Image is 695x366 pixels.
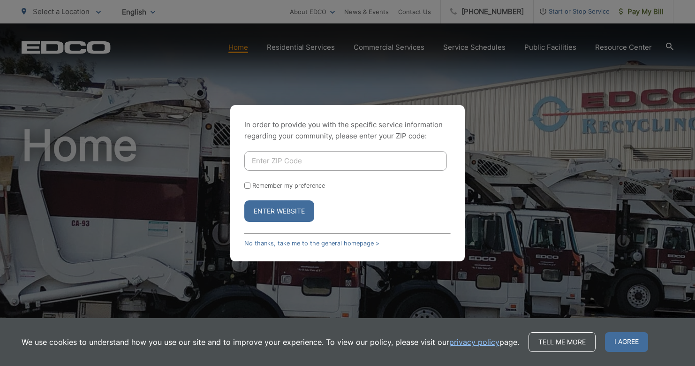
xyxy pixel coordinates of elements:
span: I agree [605,332,648,352]
a: privacy policy [449,336,499,348]
p: We use cookies to understand how you use our site and to improve your experience. To view our pol... [22,336,519,348]
button: Enter Website [244,200,314,222]
a: No thanks, take me to the general homepage > [244,240,379,247]
a: Tell me more [529,332,596,352]
p: In order to provide you with the specific service information regarding your community, please en... [244,119,451,142]
label: Remember my preference [252,182,325,189]
input: Enter ZIP Code [244,151,447,171]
